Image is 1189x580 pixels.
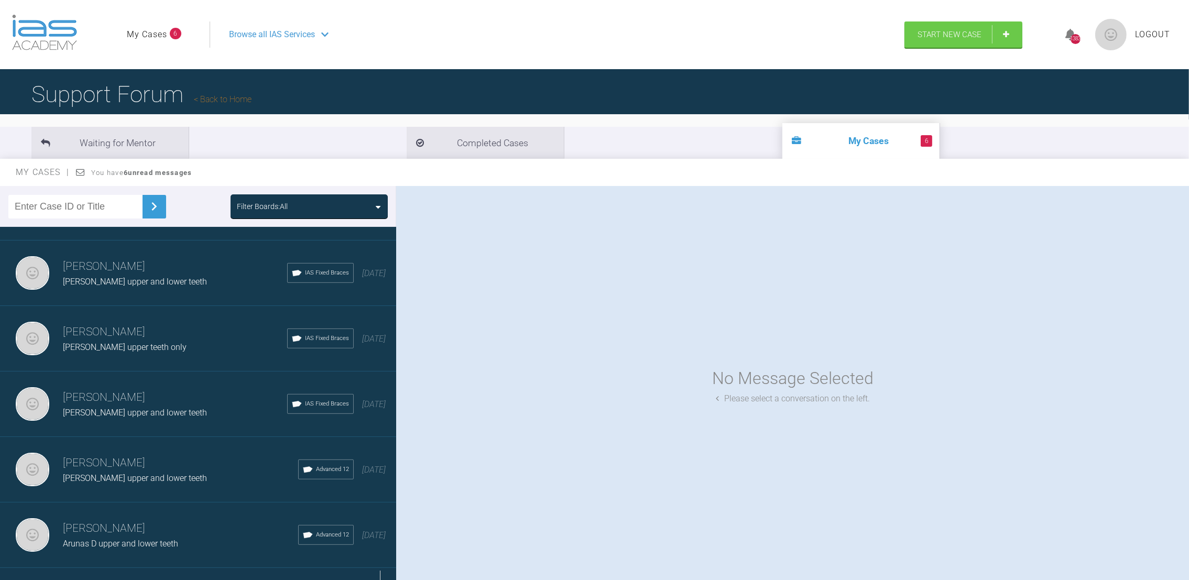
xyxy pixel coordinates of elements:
[362,530,386,540] span: [DATE]
[63,258,287,276] h3: [PERSON_NAME]
[31,76,252,113] h1: Support Forum
[127,28,167,41] a: My Cases
[1071,34,1081,44] div: 1383
[194,94,252,104] a: Back to Home
[63,454,298,472] h3: [PERSON_NAME]
[362,334,386,344] span: [DATE]
[921,135,932,147] span: 6
[237,201,288,212] div: Filter Boards: All
[63,473,207,483] span: [PERSON_NAME] upper and lower teeth
[16,518,49,552] img: Neil Fearns
[362,399,386,409] span: [DATE]
[146,198,162,215] img: chevronRight.28bd32b0.svg
[229,28,315,41] span: Browse all IAS Services
[16,453,49,486] img: Neil Fearns
[712,365,874,392] div: No Message Selected
[305,399,349,409] span: IAS Fixed Braces
[63,408,207,418] span: [PERSON_NAME] upper and lower teeth
[63,323,287,341] h3: [PERSON_NAME]
[63,342,187,352] span: [PERSON_NAME] upper teeth only
[316,530,349,540] span: Advanced 12
[1095,19,1127,50] img: profile.png
[8,195,143,218] input: Enter Case ID or Title
[16,387,49,421] img: Neil Fearns
[316,465,349,474] span: Advanced 12
[12,15,77,50] img: logo-light.3e3ef733.png
[305,268,349,278] span: IAS Fixed Braces
[305,334,349,343] span: IAS Fixed Braces
[407,127,564,159] li: Completed Cases
[63,520,298,538] h3: [PERSON_NAME]
[362,465,386,475] span: [DATE]
[782,123,940,159] li: My Cases
[16,322,49,355] img: Neil Fearns
[63,539,178,549] span: Arunas D upper and lower teeth
[124,169,192,177] strong: 6 unread messages
[918,30,981,39] span: Start New Case
[170,28,181,39] span: 6
[904,21,1022,48] a: Start New Case
[16,256,49,290] img: Neil Fearns
[716,392,870,406] div: Please select a conversation on the left.
[63,389,287,407] h3: [PERSON_NAME]
[91,169,192,177] span: You have
[362,268,386,278] span: [DATE]
[1135,28,1170,41] a: Logout
[31,127,189,159] li: Waiting for Mentor
[63,277,207,287] span: [PERSON_NAME] upper and lower teeth
[16,167,70,177] span: My Cases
